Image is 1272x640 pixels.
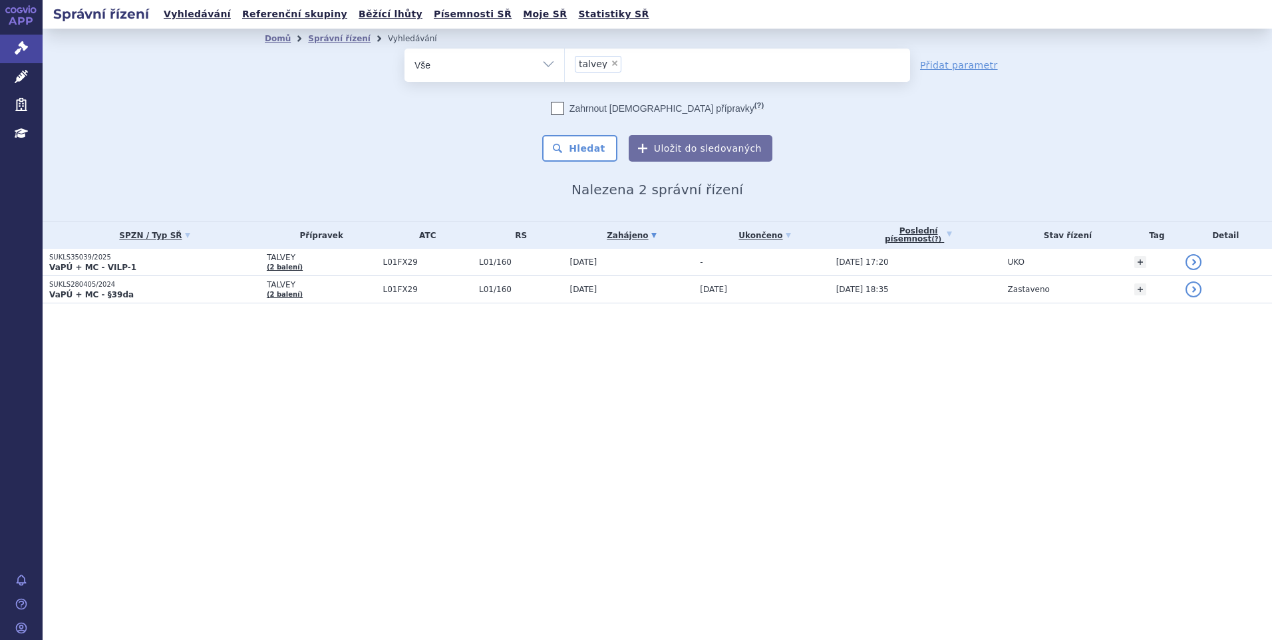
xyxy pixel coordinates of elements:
[836,285,889,294] span: [DATE] 18:35
[1186,281,1201,297] a: detail
[1186,254,1201,270] a: detail
[571,182,743,198] span: Nalezena 2 správní řízení
[430,5,516,23] a: Písemnosti SŘ
[472,222,563,249] th: RS
[700,257,703,267] span: -
[1134,283,1146,295] a: +
[931,236,941,243] abbr: (?)
[308,34,371,43] a: Správní řízení
[542,135,617,162] button: Hledat
[1008,257,1025,267] span: UKO
[700,226,829,245] a: Ukončeno
[49,290,134,299] strong: VaPÚ + MC - §39da
[1179,222,1272,249] th: Detail
[700,285,727,294] span: [DATE]
[1001,222,1128,249] th: Stav řízení
[1008,285,1050,294] span: Zastaveno
[49,280,260,289] p: SUKLS280405/2024
[625,55,633,72] input: talvey
[267,291,303,298] a: (2 balení)
[570,226,694,245] a: Zahájeno
[629,135,772,162] button: Uložit do sledovaných
[260,222,377,249] th: Přípravek
[574,5,653,23] a: Statistiky SŘ
[920,59,998,72] a: Přidat parametr
[1134,256,1146,268] a: +
[49,253,260,262] p: SUKLS35039/2025
[611,59,619,67] span: ×
[570,257,597,267] span: [DATE]
[265,34,291,43] a: Domů
[267,280,377,289] span: TALVEY
[1128,222,1179,249] th: Tag
[479,257,563,267] span: L01/160
[355,5,426,23] a: Běžící lhůty
[479,285,563,294] span: L01/160
[383,257,472,267] span: L01FX29
[551,102,764,115] label: Zahrnout [DEMOGRAPHIC_DATA] přípravky
[49,263,136,272] strong: VaPÚ + MC - VILP-1
[43,5,160,23] h2: Správní řízení
[570,285,597,294] span: [DATE]
[836,222,1001,249] a: Poslednípísemnost(?)
[377,222,472,249] th: ATC
[388,29,454,49] li: Vyhledávání
[519,5,571,23] a: Moje SŘ
[267,253,377,262] span: TALVEY
[49,226,260,245] a: SPZN / Typ SŘ
[579,59,607,69] span: talvey
[754,101,764,110] abbr: (?)
[836,257,889,267] span: [DATE] 17:20
[160,5,235,23] a: Vyhledávání
[383,285,472,294] span: L01FX29
[238,5,351,23] a: Referenční skupiny
[267,263,303,271] a: (2 balení)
